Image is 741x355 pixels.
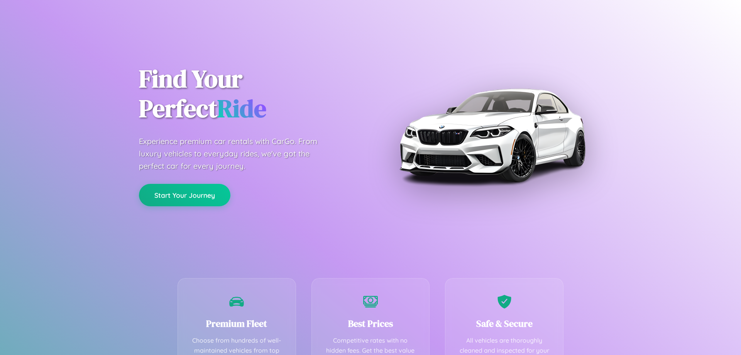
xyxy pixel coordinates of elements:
[139,64,359,124] h1: Find Your Perfect
[396,39,589,232] img: Premium BMW car rental vehicle
[189,317,284,330] h3: Premium Fleet
[457,317,552,330] h3: Safe & Secure
[139,135,332,172] p: Experience premium car rentals with CarGo. From luxury vehicles to everyday rides, we've got the ...
[217,92,266,125] span: Ride
[323,317,418,330] h3: Best Prices
[139,184,230,206] button: Start Your Journey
